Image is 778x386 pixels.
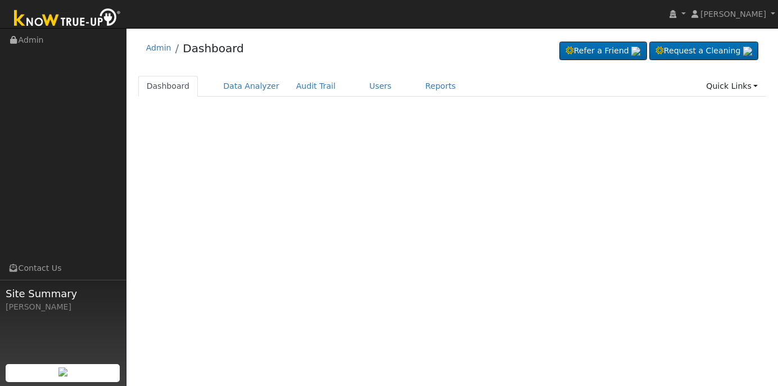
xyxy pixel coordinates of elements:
[146,43,171,52] a: Admin
[700,10,766,19] span: [PERSON_NAME]
[631,47,640,56] img: retrieve
[288,76,344,97] a: Audit Trail
[138,76,198,97] a: Dashboard
[6,301,120,313] div: [PERSON_NAME]
[183,42,244,55] a: Dashboard
[215,76,288,97] a: Data Analyzer
[361,76,400,97] a: Users
[698,76,766,97] a: Quick Links
[8,6,126,31] img: Know True-Up
[417,76,464,97] a: Reports
[649,42,758,61] a: Request a Cleaning
[743,47,752,56] img: retrieve
[58,367,67,376] img: retrieve
[6,286,120,301] span: Site Summary
[559,42,647,61] a: Refer a Friend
